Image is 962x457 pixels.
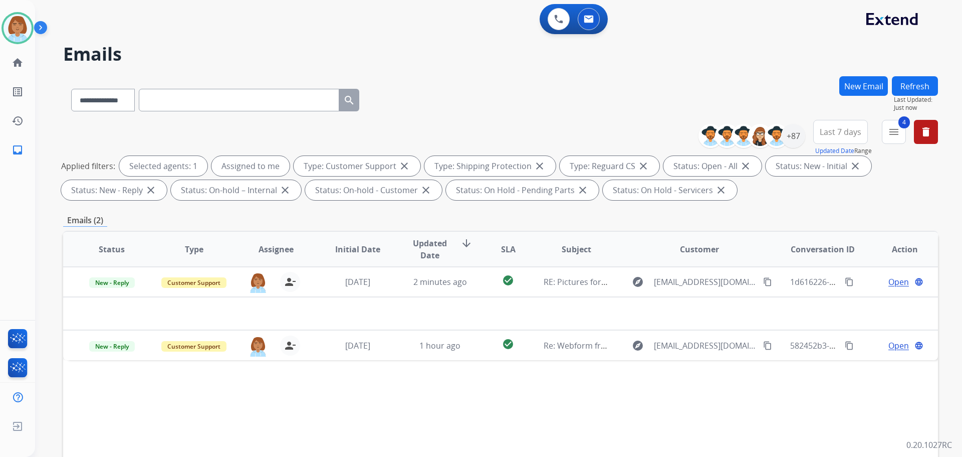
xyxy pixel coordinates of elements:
button: Updated Date [815,147,854,155]
mat-icon: explore [632,276,644,288]
mat-icon: close [849,160,861,172]
span: Subject [562,243,591,255]
mat-icon: arrow_downward [460,237,472,249]
span: Open [888,276,909,288]
div: Type: Customer Support [294,156,420,176]
mat-icon: close [577,184,589,196]
div: Type: Reguard CS [560,156,659,176]
span: Customer Support [161,341,226,352]
mat-icon: search [343,94,355,106]
mat-icon: close [279,184,291,196]
div: Assigned to me [211,156,290,176]
span: [EMAIL_ADDRESS][DOMAIN_NAME] [654,276,757,288]
span: 1d616226-6628-4112-92df-c1ebe5de62d6 [790,276,944,287]
mat-icon: close [637,160,649,172]
span: Initial Date [335,243,380,255]
span: New - Reply [89,277,135,288]
mat-icon: close [715,184,727,196]
mat-icon: explore [632,340,644,352]
button: New Email [839,76,888,96]
span: Updated Date [407,237,453,261]
div: Status: Open - All [663,156,762,176]
mat-icon: list_alt [12,86,24,98]
th: Action [856,232,938,267]
div: +87 [781,124,805,148]
mat-icon: language [914,341,923,350]
mat-icon: check_circle [502,274,514,286]
img: agent-avatar [248,336,268,357]
span: New - Reply [89,341,135,352]
div: Type: Shipping Protection [424,156,556,176]
img: avatar [4,14,32,42]
mat-icon: language [914,277,923,286]
mat-icon: delete [920,126,932,138]
span: Conversation ID [791,243,855,255]
mat-icon: content_copy [763,341,772,350]
span: SLA [501,243,516,255]
span: RE: Pictures for Loveseat Claim [544,276,660,287]
span: Range [815,146,872,155]
img: agent-avatar [248,272,268,293]
span: [DATE] [345,276,370,287]
span: [EMAIL_ADDRESS][DOMAIN_NAME] [654,340,757,352]
mat-icon: close [420,184,432,196]
p: Emails (2) [63,214,107,227]
mat-icon: close [740,160,752,172]
mat-icon: content_copy [845,341,854,350]
h2: Emails [63,44,938,64]
span: Last 7 days [820,130,861,134]
span: Status [99,243,125,255]
mat-icon: person_remove [284,276,296,288]
span: 582452b3-9c74-4250-a5ea-94546318ac9b [790,340,944,351]
mat-icon: close [534,160,546,172]
span: Customer [680,243,719,255]
button: Last 7 days [813,120,868,144]
mat-icon: inbox [12,144,24,156]
div: Status: On-hold - Customer [305,180,442,200]
mat-icon: content_copy [763,277,772,286]
span: Assignee [259,243,294,255]
p: 0.20.1027RC [906,439,952,451]
mat-icon: content_copy [845,277,854,286]
div: Status: New - Initial [766,156,871,176]
div: Status: New - Reply [61,180,167,200]
div: Selected agents: 1 [119,156,207,176]
span: Last Updated: [894,96,938,104]
mat-icon: home [12,57,24,69]
mat-icon: menu [888,126,900,138]
mat-icon: person_remove [284,340,296,352]
div: Status: On Hold - Pending Parts [446,180,599,200]
button: 4 [882,120,906,144]
p: Applied filters: [61,160,115,172]
div: Status: On Hold - Servicers [603,180,737,200]
span: Re: Webform from [EMAIL_ADDRESS][DOMAIN_NAME] on [DATE] [544,340,784,351]
span: Just now [894,104,938,112]
span: 2 minutes ago [413,276,467,287]
span: Type [185,243,203,255]
span: Open [888,340,909,352]
button: Refresh [892,76,938,96]
mat-icon: check_circle [502,338,514,350]
span: [DATE] [345,340,370,351]
span: 1 hour ago [419,340,460,351]
mat-icon: close [145,184,157,196]
span: 4 [898,116,910,128]
span: Customer Support [161,277,226,288]
mat-icon: close [398,160,410,172]
div: Status: On-hold – Internal [171,180,301,200]
mat-icon: history [12,115,24,127]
